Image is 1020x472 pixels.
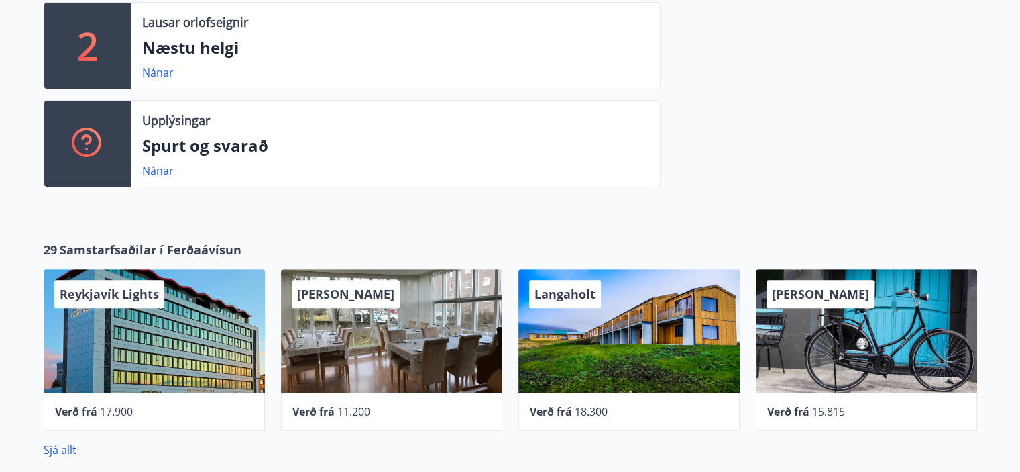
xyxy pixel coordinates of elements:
span: 18.300 [575,404,608,419]
span: 17.900 [100,404,133,419]
span: Verð frá [530,404,572,419]
span: Verð frá [767,404,809,419]
p: Upplýsingar [142,111,210,129]
span: [PERSON_NAME] [297,286,394,302]
a: Sjá allt [44,442,76,457]
span: Verð frá [55,404,97,419]
span: 29 [44,241,57,258]
span: Reykjavík Lights [60,286,159,302]
span: Verð frá [292,404,335,419]
a: Nánar [142,65,174,80]
span: 15.815 [812,404,845,419]
p: Næstu helgi [142,36,649,59]
span: 11.200 [337,404,370,419]
span: Samstarfsaðilar í Ferðaávísun [60,241,241,258]
p: Lausar orlofseignir [142,13,248,31]
span: [PERSON_NAME] [772,286,869,302]
span: Langaholt [534,286,596,302]
p: Spurt og svarað [142,134,649,157]
p: 2 [77,20,99,71]
a: Nánar [142,163,174,178]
